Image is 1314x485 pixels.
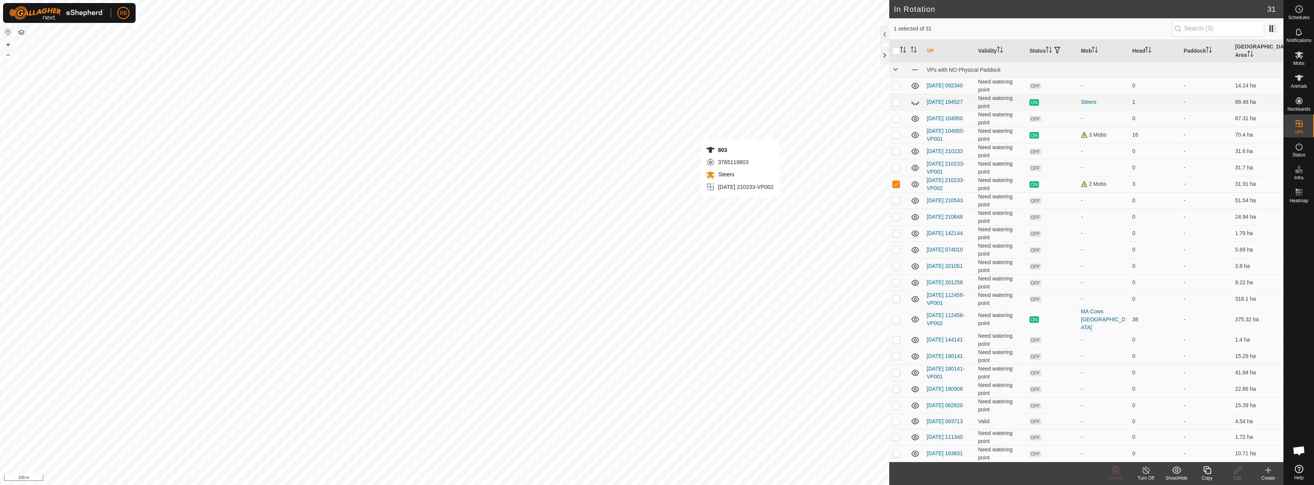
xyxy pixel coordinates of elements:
th: [GEOGRAPHIC_DATA] Area [1232,40,1283,63]
span: ON [1029,316,1039,323]
div: - [1081,197,1126,205]
a: [DATE] 112456-VP002 [927,312,964,326]
td: 5.69 ha [1232,242,1283,258]
span: OFF [1029,198,1041,204]
td: Need watering point [975,127,1027,143]
div: - [1081,433,1126,441]
span: OFF [1029,451,1041,457]
td: 0 [1129,209,1181,225]
div: - [1081,295,1126,303]
div: MA Cows [GEOGRAPHIC_DATA] [1081,308,1126,332]
td: - [1181,143,1232,160]
td: - [1181,258,1232,274]
td: - [1181,414,1232,429]
td: 31.6 ha [1232,143,1283,160]
div: Show/Hide [1161,475,1192,482]
td: 0 [1129,77,1181,94]
div: - [1081,262,1126,270]
td: Need watering point [975,381,1027,397]
td: - [1181,274,1232,291]
a: [DATE] 201051 [927,263,963,269]
div: Create [1253,475,1283,482]
td: 0 [1129,462,1181,478]
th: Mob [1078,40,1130,63]
span: Schedules [1288,15,1309,20]
td: 24.94 ha [1232,209,1283,225]
a: Privacy Policy [414,475,443,482]
span: Steers [717,171,734,177]
td: 0 [1129,274,1181,291]
td: - [1181,110,1232,127]
td: Need watering point [975,348,1027,364]
td: 15.39 ha [1232,397,1283,414]
td: 9.33 ha [1232,462,1283,478]
td: 0 [1129,348,1181,364]
a: [DATE] 180141 [927,353,963,359]
span: OFF [1029,247,1041,253]
td: - [1181,176,1232,192]
p-sorticon: Activate to sort [1206,48,1212,54]
div: - [1081,385,1126,393]
span: OFF [1029,148,1041,155]
span: OFF [1029,83,1041,89]
td: - [1181,348,1232,364]
td: - [1181,77,1232,94]
td: 0 [1129,192,1181,209]
td: 318.1 ha [1232,291,1283,307]
td: - [1181,462,1232,478]
a: [DATE] 142144 [927,230,963,236]
td: - [1181,381,1232,397]
span: OFF [1029,296,1041,303]
p-sorticon: Activate to sort [1092,48,1098,54]
td: 14.14 ha [1232,77,1283,94]
td: Need watering point [975,225,1027,242]
div: - [1081,417,1126,425]
th: Head [1129,40,1181,63]
td: Need watering point [975,291,1027,307]
th: Validity [975,40,1027,63]
td: Valid [975,414,1027,429]
td: - [1181,94,1232,110]
td: - [1181,160,1232,176]
td: 0 [1129,160,1181,176]
td: 375.32 ha [1232,307,1283,332]
a: [DATE] 111340 [927,434,963,440]
td: - [1181,192,1232,209]
div: - [1081,279,1126,287]
td: 8.22 ha [1232,274,1283,291]
a: Contact Us [452,475,475,482]
a: [DATE] 210233-VP002 [927,177,964,191]
div: VPs with NO Physical Paddock [927,67,1280,73]
td: - [1181,291,1232,307]
h2: In Rotation [894,5,1267,14]
td: 38 [1129,307,1181,332]
span: ON [1029,181,1039,188]
a: [DATE] 201256 [927,279,963,285]
span: Neckbands [1287,107,1310,111]
img: Gallagher Logo [9,6,105,20]
div: - [1081,82,1126,90]
div: Open chat [1288,439,1311,462]
span: Help [1294,475,1304,480]
div: Turn Off [1131,475,1161,482]
td: Need watering point [975,209,1027,225]
p-sorticon: Activate to sort [1247,52,1253,58]
th: Paddock [1181,40,1232,63]
td: Need watering point [975,160,1027,176]
a: [DATE] 210233 [927,148,963,154]
td: 0 [1129,445,1181,462]
td: 0 [1129,381,1181,397]
span: Delete [1109,475,1122,481]
span: Mobs [1293,61,1304,66]
button: + [3,40,13,49]
div: [DATE] 210233-VP002 [706,182,774,192]
span: OFF [1029,353,1041,360]
span: OFF [1029,230,1041,237]
td: - [1181,364,1232,381]
td: Need watering point [975,429,1027,445]
a: [DATE] 074010 [927,247,963,253]
span: 31 [1267,3,1276,15]
a: [DATE] 210233-VP001 [927,161,964,175]
td: 0 [1129,332,1181,348]
a: [DATE] 104950-VP001 [927,128,964,142]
